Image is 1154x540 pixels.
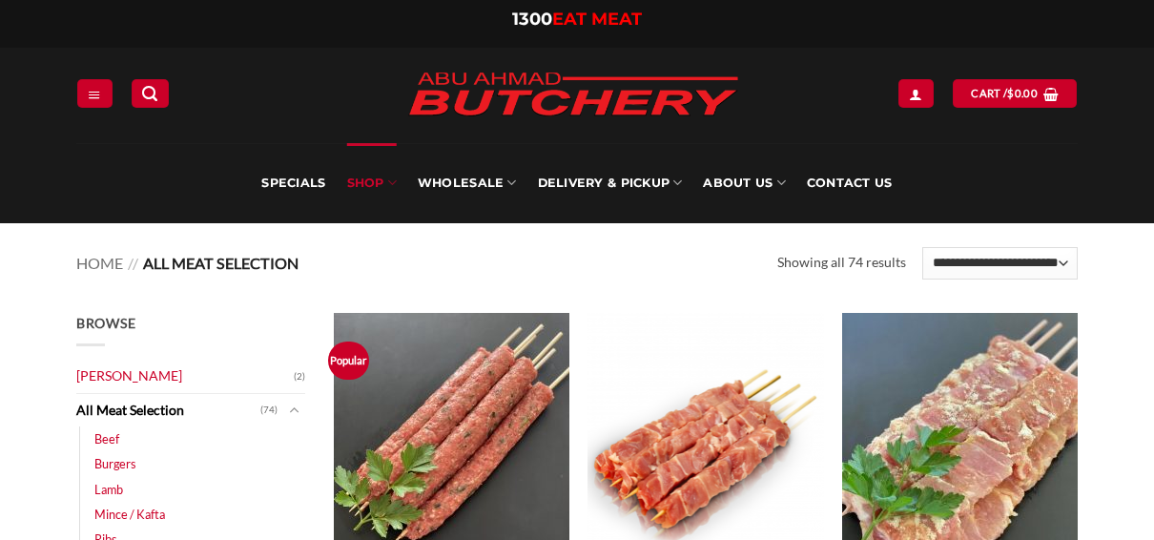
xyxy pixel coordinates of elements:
[94,451,136,476] a: Burgers
[392,59,754,132] img: Abu Ahmad Butchery
[261,143,325,223] a: Specials
[538,143,683,223] a: Delivery & Pickup
[552,9,642,30] span: EAT MEAT
[143,254,299,272] span: All Meat Selection
[282,400,305,421] button: Toggle
[94,477,123,502] a: Lamb
[76,394,260,427] a: All Meat Selection
[294,363,305,391] span: (2)
[953,79,1076,107] a: View cart
[260,396,278,425] span: (74)
[1007,87,1038,99] bdi: 0.00
[76,360,294,393] a: [PERSON_NAME]
[347,143,397,223] a: SHOP
[898,79,933,107] a: Login
[77,79,112,107] a: Menu
[971,85,1038,102] span: Cart /
[94,426,119,451] a: Beef
[76,254,123,272] a: Home
[512,9,552,30] span: 1300
[94,502,165,527] a: Mince / Kafta
[512,9,642,30] a: 1300EAT MEAT
[922,247,1078,280] select: Shop order
[128,254,138,272] span: //
[807,143,893,223] a: Contact Us
[132,79,168,107] a: Search
[703,143,785,223] a: About Us
[777,252,906,274] p: Showing all 74 results
[1007,85,1014,102] span: $
[418,143,517,223] a: Wholesale
[76,315,135,331] span: Browse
